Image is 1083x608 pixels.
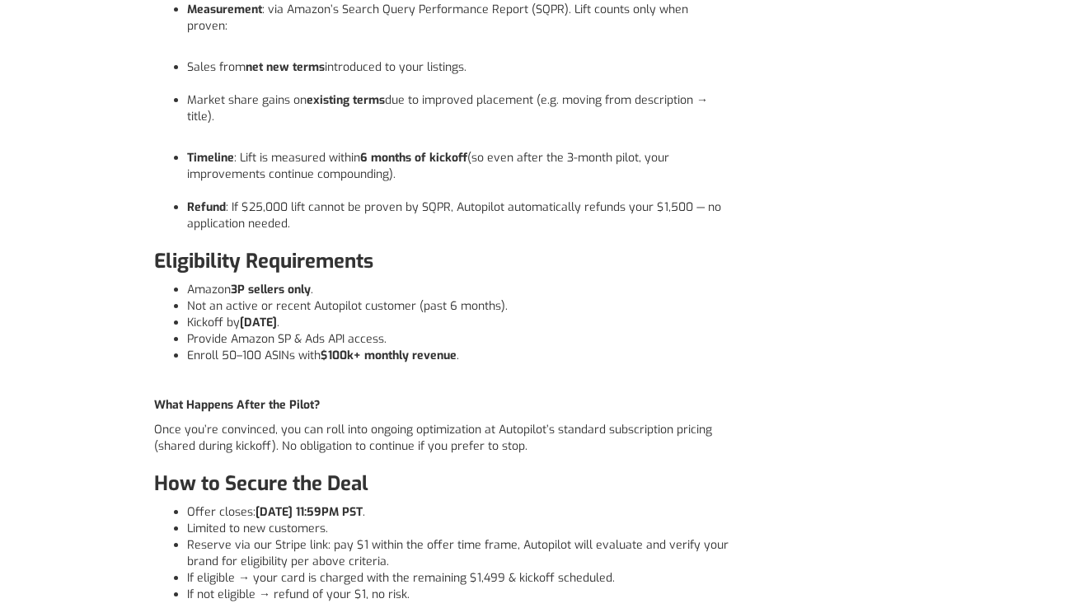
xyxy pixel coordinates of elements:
li: Kickoff by . [187,315,731,331]
li: Amazon . [187,282,731,298]
li: : via Amazon’s Search Query Performance Report (SQPR). Lift counts only when proven: [187,2,731,51]
li: Not an active or recent Autopilot customer (past 6 months). [187,298,731,315]
li: Enroll 50–100 ASINs with . [187,348,731,364]
li: If not eligible → refund of your $1, no risk. [187,587,731,603]
strong: Refund [187,199,226,215]
strong: Eligibility Requirements [154,248,373,274]
li: Offer closes: . [187,504,731,521]
li: Provide Amazon SP & Ads API access. [187,331,731,348]
strong: How to Secure the Deal [154,470,368,497]
li: : Lift is measured within (so even after the 3-month pilot, your improvements continue compounding). [187,150,731,199]
strong: What Happens After the Pilot? [154,397,320,413]
strong: Timeline [187,150,234,166]
strong: net new terms [246,59,325,75]
li: If eligible → your card is charged with the remaining $1,499 & kickoff scheduled. [187,570,731,587]
strong: 6 months of kickoff [360,150,467,166]
strong: 3P sellers only [231,282,311,297]
li: Reserve via our Stripe link: pay $1 within the offer time frame, Autopilot will evaluate and veri... [187,537,731,570]
strong: $100k+ monthly revenue [321,348,457,363]
li: Market share gains on due to improved placement (e.g. moving from description → title). [187,92,731,142]
li: : If $25,000 lift cannot be proven by SQPR, Autopilot automatically refunds your $1,500 — no appl... [187,199,731,232]
strong: [DATE] 11:59PM PST [256,504,363,520]
p: ‍ [154,372,731,389]
li: Limited to new customers. [187,521,731,537]
p: Once you’re convinced, you can roll into ongoing optimization at Autopilot’s standard subscriptio... [154,422,731,455]
strong: Measurement [187,2,262,17]
li: Sales from introduced to your listings. [187,59,731,92]
strong: existing terms [307,92,385,108]
strong: [DATE] [240,315,277,330]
